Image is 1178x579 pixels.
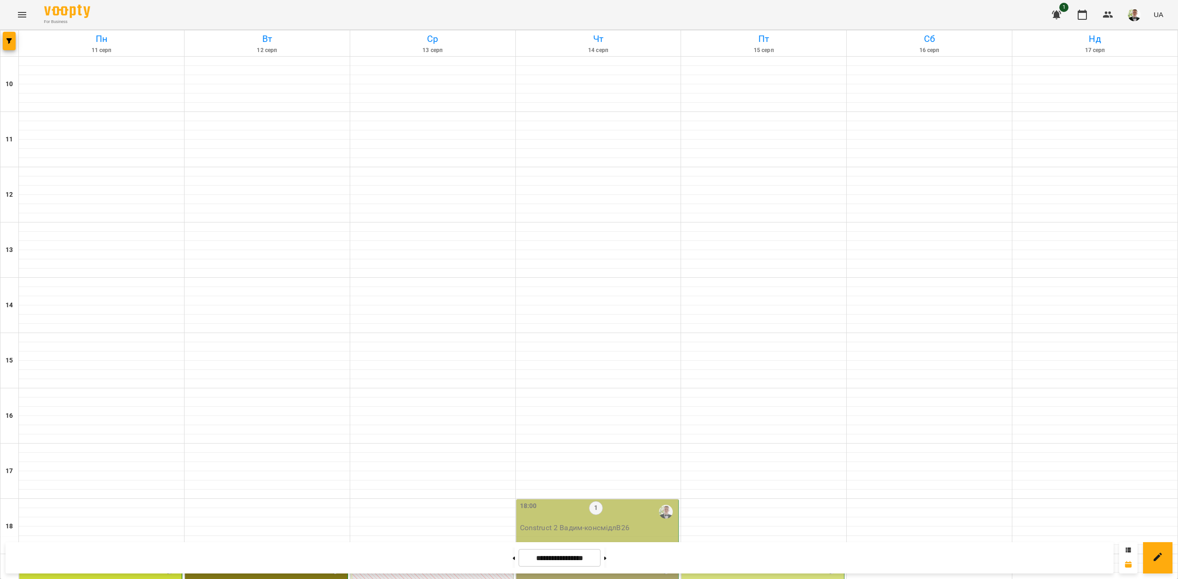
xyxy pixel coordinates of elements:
[11,4,33,26] button: Menu
[1014,32,1176,46] h6: Нд
[1128,8,1141,21] img: a36e7c9154db554d8e2cc68f12717264.jpg
[682,46,845,55] h6: 15 серп
[6,411,13,421] h6: 16
[6,245,13,255] h6: 13
[6,79,13,89] h6: 10
[6,356,13,366] h6: 15
[44,19,90,25] span: For Business
[517,46,680,55] h6: 14 серп
[1150,6,1167,23] button: UA
[1154,10,1163,19] span: UA
[186,46,348,55] h6: 12 серп
[659,505,673,519] img: Вадим Моргун
[6,190,13,200] h6: 12
[352,32,514,46] h6: Ср
[44,5,90,18] img: Voopty Logo
[520,522,677,533] p: Construct 2 Вадим - консмідлВ26
[1059,3,1068,12] span: 1
[6,521,13,532] h6: 18
[682,32,845,46] h6: Пт
[520,501,537,511] label: 18:00
[20,46,183,55] h6: 11 серп
[589,501,603,515] label: 1
[1014,46,1176,55] h6: 17 серп
[848,46,1011,55] h6: 16 серп
[6,135,13,145] h6: 11
[6,300,13,310] h6: 14
[517,32,680,46] h6: Чт
[20,32,183,46] h6: Пн
[6,466,13,476] h6: 17
[848,32,1011,46] h6: Сб
[186,32,348,46] h6: Вт
[352,46,514,55] h6: 13 серп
